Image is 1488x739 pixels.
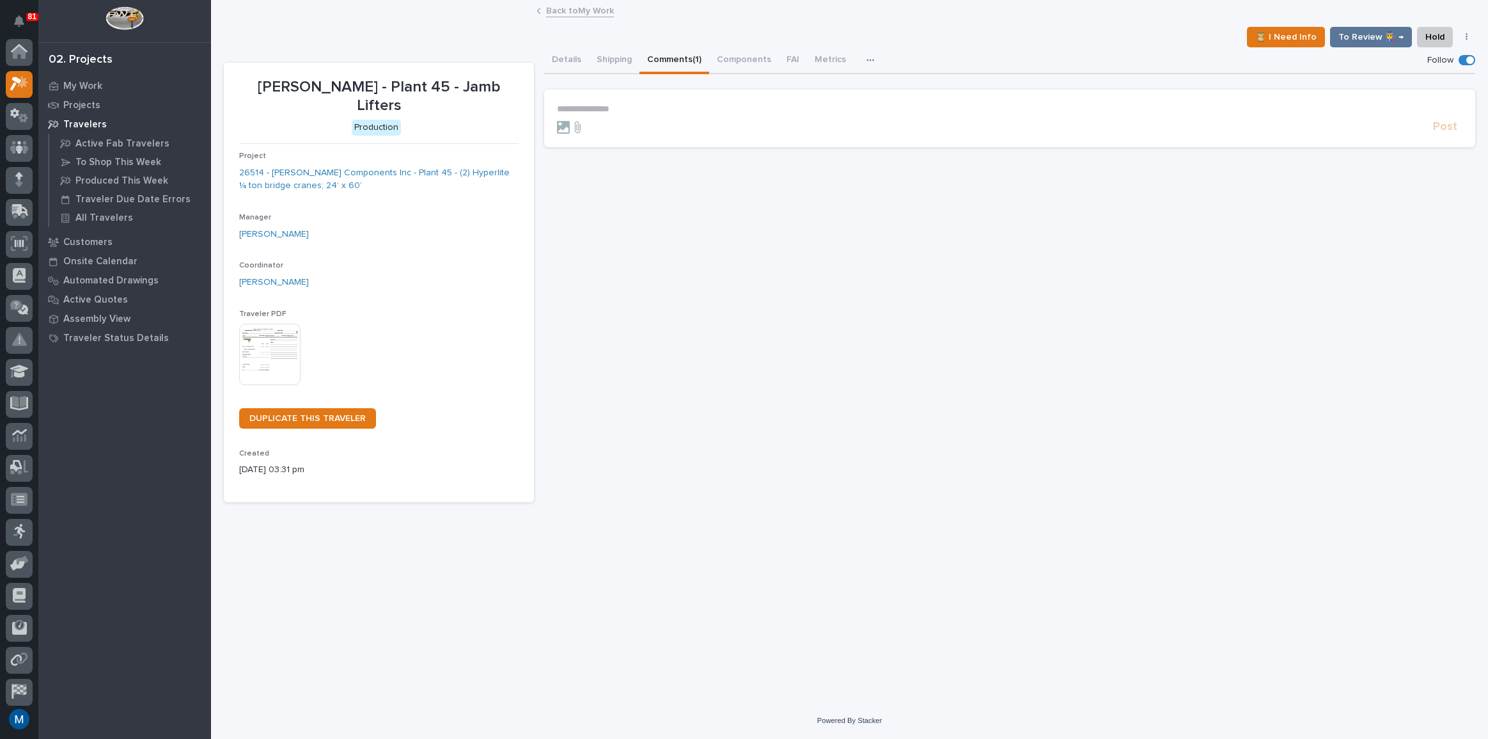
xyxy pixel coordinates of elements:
[239,214,271,221] span: Manager
[38,328,211,347] a: Traveler Status Details
[75,212,133,224] p: All Travelers
[589,47,639,74] button: Shipping
[239,228,309,241] a: [PERSON_NAME]
[49,153,211,171] a: To Shop This Week
[75,138,169,150] p: Active Fab Travelers
[38,290,211,309] a: Active Quotes
[239,463,519,477] p: [DATE] 03:31 pm
[63,119,107,131] p: Travelers
[709,47,779,74] button: Components
[239,310,286,318] span: Traveler PDF
[38,251,211,271] a: Onsite Calendar
[38,76,211,95] a: My Work
[544,47,589,74] button: Details
[63,100,100,111] p: Projects
[63,256,137,267] p: Onsite Calendar
[63,294,128,306] p: Active Quotes
[546,3,614,17] a: Back toMy Work
[1433,120,1457,134] span: Post
[38,95,211,115] a: Projects
[1338,29,1404,45] span: To Review 👨‍🏭 →
[106,6,143,30] img: Workspace Logo
[75,175,168,187] p: Produced This Week
[817,717,882,724] a: Powered By Stacker
[63,275,159,287] p: Automated Drawings
[1428,120,1462,134] button: Post
[63,237,113,248] p: Customers
[1255,29,1317,45] span: ⏳ I Need Info
[28,12,36,21] p: 81
[779,47,807,74] button: FAI
[239,78,519,115] p: [PERSON_NAME] - Plant 45 - Jamb Lifters
[49,134,211,152] a: Active Fab Travelers
[1247,27,1325,47] button: ⏳ I Need Info
[239,276,309,289] a: [PERSON_NAME]
[249,414,366,423] span: DUPLICATE THIS TRAVELER
[239,408,376,429] a: DUPLICATE THIS TRAVELER
[1330,27,1412,47] button: To Review 👨‍🏭 →
[639,47,709,74] button: Comments (1)
[63,333,169,344] p: Traveler Status Details
[239,262,283,269] span: Coordinator
[1417,27,1453,47] button: Hold
[16,15,33,36] div: Notifications81
[6,706,33,733] button: users-avatar
[49,190,211,208] a: Traveler Due Date Errors
[239,152,266,160] span: Project
[49,171,211,189] a: Produced This Week
[239,166,519,193] a: 26514 - [PERSON_NAME] Components Inc - Plant 45 - (2) Hyperlite ¼ ton bridge cranes; 24’ x 60’
[38,232,211,251] a: Customers
[63,314,130,325] p: Assembly View
[1427,55,1453,66] p: Follow
[75,194,191,205] p: Traveler Due Date Errors
[352,120,401,136] div: Production
[1425,29,1445,45] span: Hold
[38,271,211,290] a: Automated Drawings
[807,47,854,74] button: Metrics
[6,8,33,35] button: Notifications
[239,450,269,457] span: Created
[49,209,211,226] a: All Travelers
[38,115,211,134] a: Travelers
[75,157,161,168] p: To Shop This Week
[38,309,211,328] a: Assembly View
[49,53,113,67] div: 02. Projects
[63,81,102,92] p: My Work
